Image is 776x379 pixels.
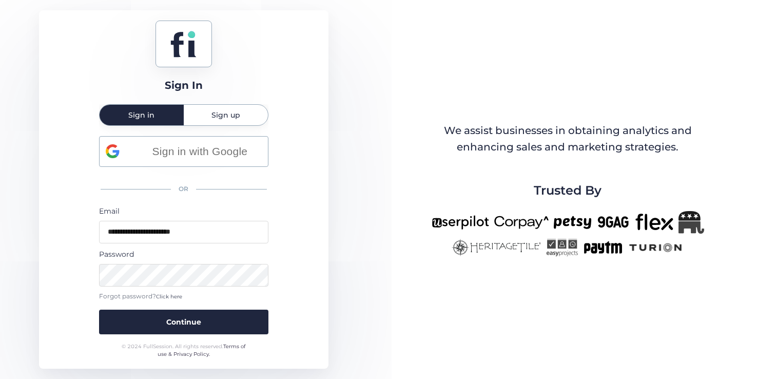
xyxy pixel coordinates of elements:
[99,310,268,334] button: Continue
[534,181,602,200] span: Trusted By
[583,239,623,256] img: paytm-new.png
[156,293,182,300] span: Click here
[635,211,673,234] img: flex-new.png
[99,205,268,217] div: Email
[165,78,203,93] div: Sign In
[128,111,154,119] span: Sign in
[117,343,250,358] div: © 2024 FullSession. All rights reserved.
[546,239,578,256] img: easyprojects-new.png
[99,178,268,200] div: OR
[554,211,591,234] img: petsy-new.png
[452,239,541,256] img: heritagetile-new.png
[211,111,240,119] span: Sign up
[628,239,684,256] img: turion-new.png
[494,211,549,234] img: corpay-new.png
[678,211,704,234] img: Republicanlogo-bw.png
[99,292,268,301] div: Forgot password?
[166,316,201,328] span: Continue
[138,143,262,160] span: Sign in with Google
[99,249,268,260] div: Password
[432,211,489,234] img: userpilot-new.png
[596,211,630,234] img: 9gag-new.png
[432,123,703,155] div: We assist businesses in obtaining analytics and enhancing sales and marketing strategies.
